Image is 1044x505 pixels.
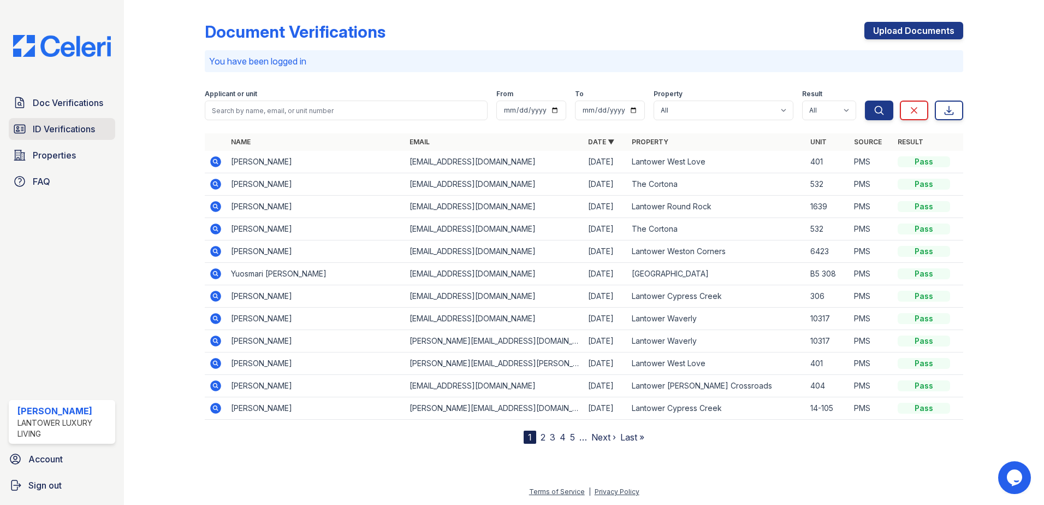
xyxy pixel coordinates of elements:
[584,285,627,308] td: [DATE]
[850,263,893,285] td: PMS
[850,308,893,330] td: PMS
[405,285,584,308] td: [EMAIL_ADDRESS][DOMAIN_NAME]
[209,55,959,68] p: You have been logged in
[496,90,513,98] label: From
[998,461,1033,494] iframe: chat widget
[227,151,405,173] td: [PERSON_NAME]
[584,308,627,330] td: [DATE]
[627,173,806,196] td: The Cortona
[850,397,893,420] td: PMS
[227,375,405,397] td: [PERSON_NAME]
[854,138,882,146] a: Source
[205,22,385,42] div: Document Verifications
[595,488,639,496] a: Privacy Policy
[806,330,850,353] td: 10317
[405,353,584,375] td: [PERSON_NAME][EMAIL_ADDRESS][PERSON_NAME][DOMAIN_NAME]
[850,173,893,196] td: PMS
[627,218,806,240] td: The Cortona
[405,196,584,218] td: [EMAIL_ADDRESS][DOMAIN_NAME]
[405,308,584,330] td: [EMAIL_ADDRESS][DOMAIN_NAME]
[810,138,827,146] a: Unit
[584,397,627,420] td: [DATE]
[802,90,822,98] label: Result
[575,90,584,98] label: To
[33,175,50,188] span: FAQ
[588,138,614,146] a: Date ▼
[850,353,893,375] td: PMS
[584,375,627,397] td: [DATE]
[584,263,627,285] td: [DATE]
[33,96,103,109] span: Doc Verifications
[584,196,627,218] td: [DATE]
[28,479,62,492] span: Sign out
[806,196,850,218] td: 1639
[850,330,893,353] td: PMS
[850,375,893,397] td: PMS
[806,240,850,263] td: 6423
[227,173,405,196] td: [PERSON_NAME]
[227,285,405,308] td: [PERSON_NAME]
[570,432,575,443] a: 5
[227,330,405,353] td: [PERSON_NAME]
[579,431,587,444] span: …
[541,432,545,443] a: 2
[627,240,806,263] td: Lantower Weston Corners
[898,336,950,347] div: Pass
[850,218,893,240] td: PMS
[627,151,806,173] td: Lantower West Love
[806,397,850,420] td: 14-105
[898,268,950,279] div: Pass
[864,22,963,39] a: Upload Documents
[589,488,591,496] div: |
[898,403,950,414] div: Pass
[231,138,251,146] a: Name
[405,397,584,420] td: [PERSON_NAME][EMAIL_ADDRESS][DOMAIN_NAME]
[627,196,806,218] td: Lantower Round Rock
[227,218,405,240] td: [PERSON_NAME]
[898,291,950,302] div: Pass
[205,101,488,120] input: Search by name, email, or unit number
[227,263,405,285] td: Yuosmari [PERSON_NAME]
[806,173,850,196] td: 532
[405,330,584,353] td: [PERSON_NAME][EMAIL_ADDRESS][DOMAIN_NAME]
[405,151,584,173] td: [EMAIL_ADDRESS][DOMAIN_NAME]
[227,353,405,375] td: [PERSON_NAME]
[898,138,923,146] a: Result
[524,431,536,444] div: 1
[591,432,616,443] a: Next ›
[627,375,806,397] td: Lantower [PERSON_NAME] Crossroads
[898,224,950,234] div: Pass
[620,432,644,443] a: Last »
[227,397,405,420] td: [PERSON_NAME]
[806,353,850,375] td: 401
[850,240,893,263] td: PMS
[806,285,850,308] td: 306
[850,151,893,173] td: PMS
[627,285,806,308] td: Lantower Cypress Creek
[560,432,566,443] a: 4
[584,173,627,196] td: [DATE]
[898,179,950,190] div: Pass
[33,122,95,136] span: ID Verifications
[410,138,430,146] a: Email
[898,313,950,324] div: Pass
[898,201,950,212] div: Pass
[205,90,257,98] label: Applicant or unit
[227,196,405,218] td: [PERSON_NAME]
[405,240,584,263] td: [EMAIL_ADDRESS][DOMAIN_NAME]
[9,171,115,192] a: FAQ
[627,263,806,285] td: [GEOGRAPHIC_DATA]
[850,196,893,218] td: PMS
[9,92,115,114] a: Doc Verifications
[584,330,627,353] td: [DATE]
[627,308,806,330] td: Lantower Waverly
[806,263,850,285] td: B5 308
[529,488,585,496] a: Terms of Service
[898,156,950,167] div: Pass
[898,380,950,391] div: Pass
[405,173,584,196] td: [EMAIL_ADDRESS][DOMAIN_NAME]
[898,358,950,369] div: Pass
[584,353,627,375] td: [DATE]
[4,474,120,496] a: Sign out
